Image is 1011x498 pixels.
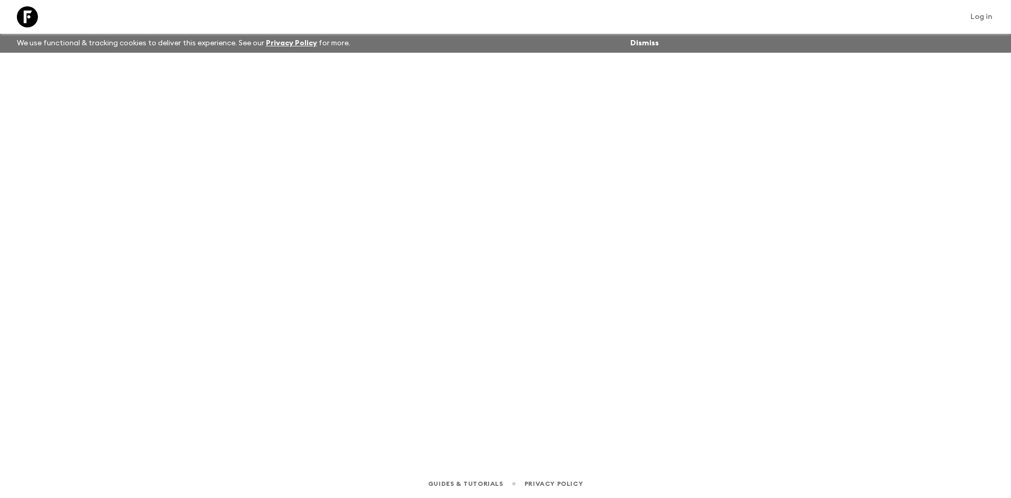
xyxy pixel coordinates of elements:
p: We use functional & tracking cookies to deliver this experience. See our for more. [13,34,354,53]
a: Guides & Tutorials [428,478,503,490]
a: Log in [965,9,998,24]
button: Dismiss [628,36,661,51]
a: Privacy Policy [524,478,583,490]
a: Privacy Policy [266,40,317,47]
